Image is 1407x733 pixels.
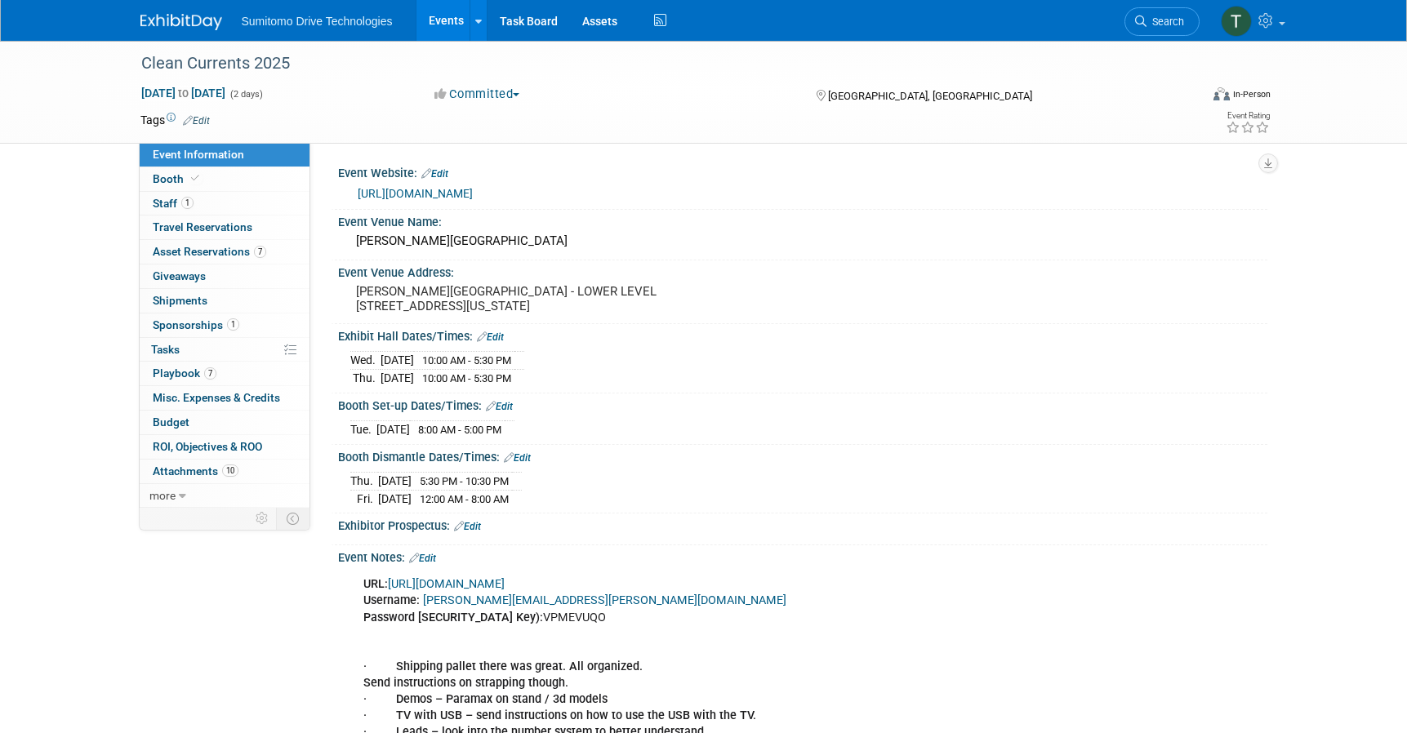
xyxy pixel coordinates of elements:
span: ROI, Objectives & ROO [153,440,262,453]
td: [DATE] [378,490,412,507]
a: Edit [421,168,448,180]
a: Edit [477,331,504,343]
div: In-Person [1232,88,1271,100]
span: Playbook [153,366,216,380]
span: Misc. Expenses & Credits [153,391,280,404]
span: 7 [204,367,216,380]
span: Event Information [153,148,244,161]
span: Tasks [151,343,180,356]
img: ExhibitDay [140,14,222,30]
a: Edit [409,553,436,564]
b: · Shipping pallet there was great. All organized. [363,660,643,673]
span: Staff [153,197,194,210]
a: Edit [504,452,531,464]
span: 10:00 AM - 5:30 PM [422,372,511,384]
div: Exhibit Hall Dates/Times: [338,324,1267,345]
div: Event Website: [338,161,1267,182]
span: [DATE] [DATE] [140,86,226,100]
span: Budget [153,415,189,429]
a: [URL][DOMAIN_NAME] [358,187,473,200]
td: [DATE] [376,421,410,438]
a: Search [1124,7,1200,36]
b: Username: [363,593,420,607]
div: Event Venue Name: [338,210,1267,230]
div: Event Rating [1226,112,1270,120]
td: Thu. [350,370,381,387]
a: Shipments [140,289,309,313]
td: Toggle Event Tabs [276,508,309,529]
b: Password [SECURITY_DATA] Key): [363,611,543,624]
td: [DATE] [381,370,414,387]
span: Attachments [153,464,238,478]
b: Send instructions on strapping though. [363,676,568,690]
div: Event Notes: [338,545,1267,566]
b: · Demos – Paramax on stand / 3d models [363,692,608,706]
div: Exhibitor Prospectus: [338,513,1267,535]
span: [GEOGRAPHIC_DATA], [GEOGRAPHIC_DATA] [828,90,1032,102]
span: 10 [222,464,238,477]
div: Booth Set-up Dates/Times: [338,393,1267,415]
div: Clean Currents 2025 [136,49,1175,78]
a: Attachments10 [140,460,309,483]
a: Booth [140,167,309,191]
span: 5:30 PM - 10:30 PM [420,475,509,487]
a: [URL][DOMAIN_NAME] [388,577,505,591]
b: URL: [363,577,388,591]
div: Event Venue Address: [338,260,1267,281]
span: 7 [254,246,266,258]
a: Staff1 [140,192,309,215]
a: Tasks [140,338,309,362]
a: Edit [454,521,481,532]
a: [PERSON_NAME][EMAIL_ADDRESS][PERSON_NAME][DOMAIN_NAME] [423,593,786,607]
a: Event Information [140,143,309,167]
span: Travel Reservations [153,220,252,233]
td: [DATE] [378,473,412,491]
span: Shipments [153,294,207,307]
td: Tags [140,112,210,128]
a: Travel Reservations [140,215,309,239]
td: Fri. [350,490,378,507]
img: Taylor Mobley [1221,6,1252,37]
span: 8:00 AM - 5:00 PM [418,424,501,436]
i: Booth reservation complete [191,174,199,183]
a: Budget [140,411,309,434]
div: [PERSON_NAME][GEOGRAPHIC_DATA] [350,229,1255,254]
span: more [149,489,176,502]
span: Giveaways [153,269,206,282]
b: · TV with USB – send instructions on how to use the USB with the TV. [363,709,756,722]
span: 12:00 AM - 8:00 AM [420,493,509,505]
td: Personalize Event Tab Strip [248,508,277,529]
td: [DATE] [381,352,414,370]
span: (2 days) [229,89,263,100]
a: ROI, Objectives & ROO [140,435,309,459]
span: Sponsorships [153,318,239,331]
span: Search [1147,16,1184,28]
a: Asset Reservations7 [140,240,309,264]
td: Thu. [350,473,378,491]
span: 1 [227,318,239,331]
a: Edit [183,115,210,127]
a: more [140,484,309,508]
img: Format-Inperson.png [1213,87,1230,100]
div: Event Format [1103,85,1271,109]
span: Asset Reservations [153,245,266,258]
span: to [176,87,191,100]
button: Committed [429,86,526,103]
a: Giveaways [140,264,309,288]
a: Playbook7 [140,362,309,385]
pre: [PERSON_NAME][GEOGRAPHIC_DATA] - LOWER LEVEL [STREET_ADDRESS][US_STATE] [356,284,707,313]
td: Tue. [350,421,376,438]
span: Booth [153,172,203,185]
a: Sponsorships1 [140,313,309,337]
a: Misc. Expenses & Credits [140,386,309,410]
span: Sumitomo Drive Technologies [242,15,393,28]
td: Wed. [350,352,381,370]
span: 1 [181,197,194,209]
a: Edit [486,401,513,412]
span: 10:00 AM - 5:30 PM [422,354,511,366]
div: Booth Dismantle Dates/Times: [338,445,1267,466]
